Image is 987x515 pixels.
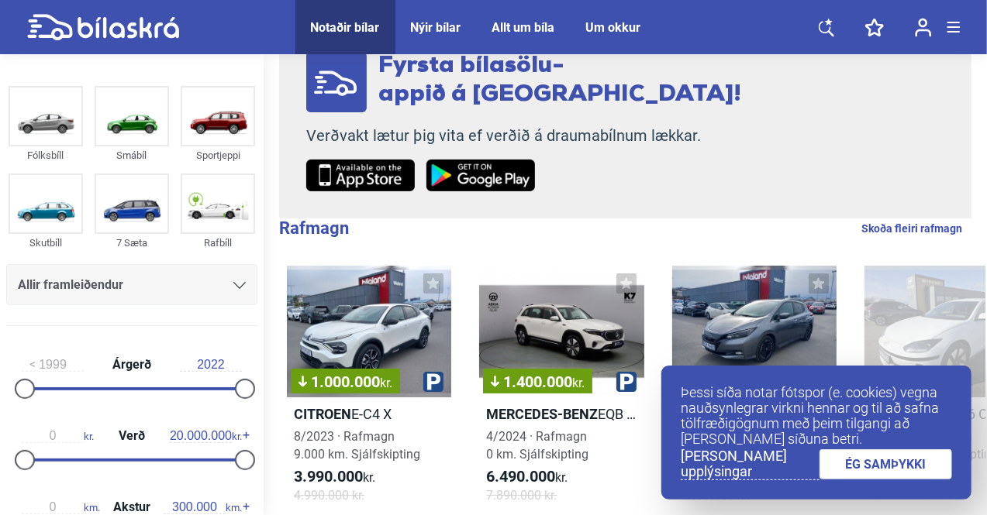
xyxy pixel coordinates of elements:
[170,429,242,443] span: kr.
[294,486,364,504] span: 4.990.000 kr.
[486,429,588,462] span: 4/2024 · Rafmagn 0 km. Sjálfskipting
[164,500,242,514] span: km.
[18,274,123,296] span: Allir framleiðendur
[681,448,820,480] a: [PERSON_NAME] upplýsingar
[9,234,83,252] div: Skutbíll
[915,18,932,37] img: user-login.svg
[378,54,741,107] span: Fyrsta bílasölu- appið á [GEOGRAPHIC_DATA]!
[681,385,952,447] p: Þessi síða notar fótspor (e. cookies) vegna nauðsynlegrar virkni hennar og til að safna tölfræðig...
[820,449,953,479] a: ÉG SAMÞYKKI
[95,146,169,164] div: Smábíl
[380,376,392,390] span: kr.
[22,500,100,514] span: km.
[486,486,557,504] span: 7.890.000 kr.
[109,501,154,513] span: Akstur
[294,467,363,486] b: 3.990.000
[491,374,585,390] span: 1.400.000
[294,406,351,422] b: Citroen
[486,468,568,486] span: kr.
[492,20,555,35] a: Allt um bíla
[411,20,461,35] a: Nýir bílar
[299,374,392,390] span: 1.000.000
[479,405,644,423] h2: EQB 250 PURE.
[586,20,641,35] a: Um okkur
[311,20,380,35] a: Notaðir bílar
[95,234,169,252] div: 7 Sæta
[279,218,349,238] b: Rafmagn
[9,146,83,164] div: Fólksbíll
[181,234,255,252] div: Rafbíll
[22,429,94,443] span: kr.
[572,376,585,390] span: kr.
[181,146,255,164] div: Sportjeppi
[115,430,149,442] span: Verð
[861,218,962,239] a: Skoða fleiri rafmagn
[287,405,451,423] h2: E-C4 X
[294,429,420,462] span: 8/2023 · Rafmagn 9.000 km. Sjálfskipting
[294,468,375,486] span: kr.
[486,406,598,422] b: Mercedes-Benz
[109,359,155,371] span: Árgerð
[486,467,555,486] b: 6.490.000
[306,126,741,146] p: Verðvakt lætur þig vita ef verðið á draumabílnum lækkar.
